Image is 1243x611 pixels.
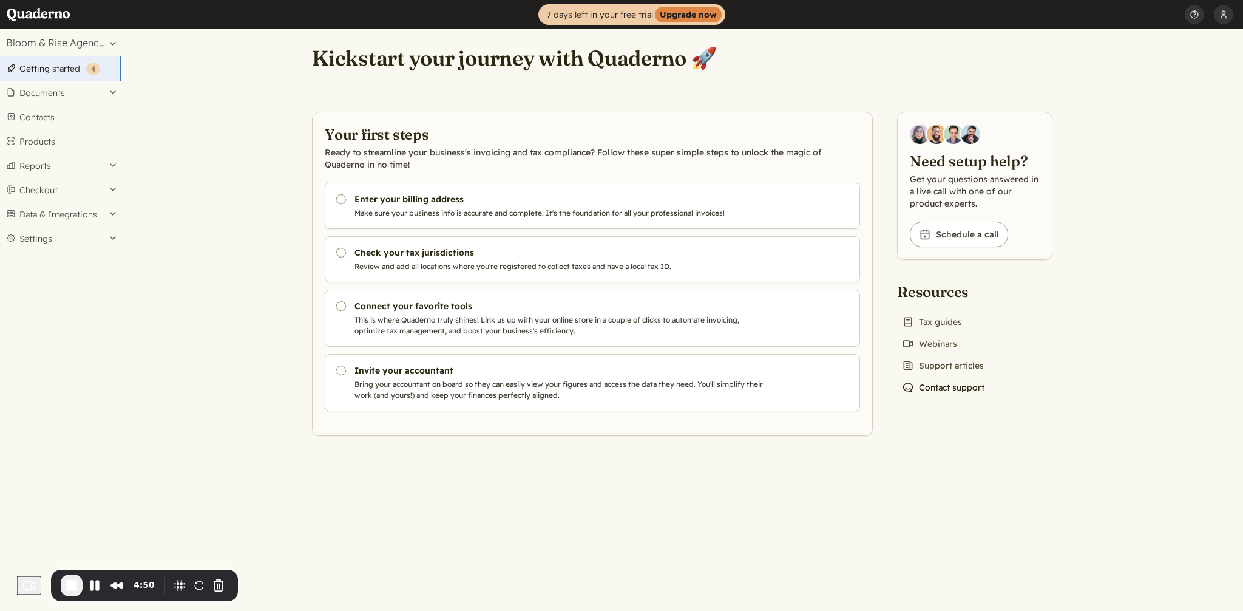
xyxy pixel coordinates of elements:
[354,208,768,219] p: Make sure your business info is accurate and complete. It's the foundation for all your professio...
[354,364,768,377] h3: Invite your accountant
[354,315,768,336] p: This is where Quaderno truly shines! Link us up with your online store in a couple of clicks to a...
[538,4,725,25] a: 7 days left in your free trialUpgrade now
[655,7,722,22] strong: Upgrade now
[354,247,768,259] h3: Check your tax jurisdictions
[897,379,989,396] a: Contact support
[325,354,860,411] a: Invite your accountant Bring your accountant on board so they can easily view your figures and ac...
[354,379,768,401] p: Bring your accountant on board so they can easily view your figures and access the data they need...
[910,222,1008,247] a: Schedule a call
[354,261,768,272] p: Review and add all locations where you're registered to collect taxes and have a local tax ID.
[897,282,989,301] h2: Resources
[325,290,860,347] a: Connect your favorite tools This is where Quaderno truly shines! Link us up with your online stor...
[910,151,1040,171] h2: Need setup help?
[325,183,860,229] a: Enter your billing address Make sure your business info is accurate and complete. It's the founda...
[325,125,860,144] h2: Your first steps
[910,173,1040,210] p: Get your questions answered in a live call with one of our product experts.
[897,313,967,330] a: Tax guides
[325,146,860,171] p: Ready to streamline your business's invoicing and tax compliance? Follow these super simple steps...
[897,335,962,352] a: Webinars
[961,125,980,144] img: Javier Rubio, DevRel at Quaderno
[312,45,717,72] h1: Kickstart your journey with Quaderno 🚀
[354,193,768,205] h3: Enter your billing address
[354,300,768,312] h3: Connect your favorite tools
[325,236,860,282] a: Check your tax jurisdictions Review and add all locations where you're registered to collect taxe...
[944,125,963,144] img: Ivo Oltmans, Business Developer at Quaderno
[897,357,989,374] a: Support articles
[910,125,929,144] img: Diana Carrasco, Account Executive at Quaderno
[91,64,95,73] span: 4
[927,125,946,144] img: Jairo Fumero, Account Executive at Quaderno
